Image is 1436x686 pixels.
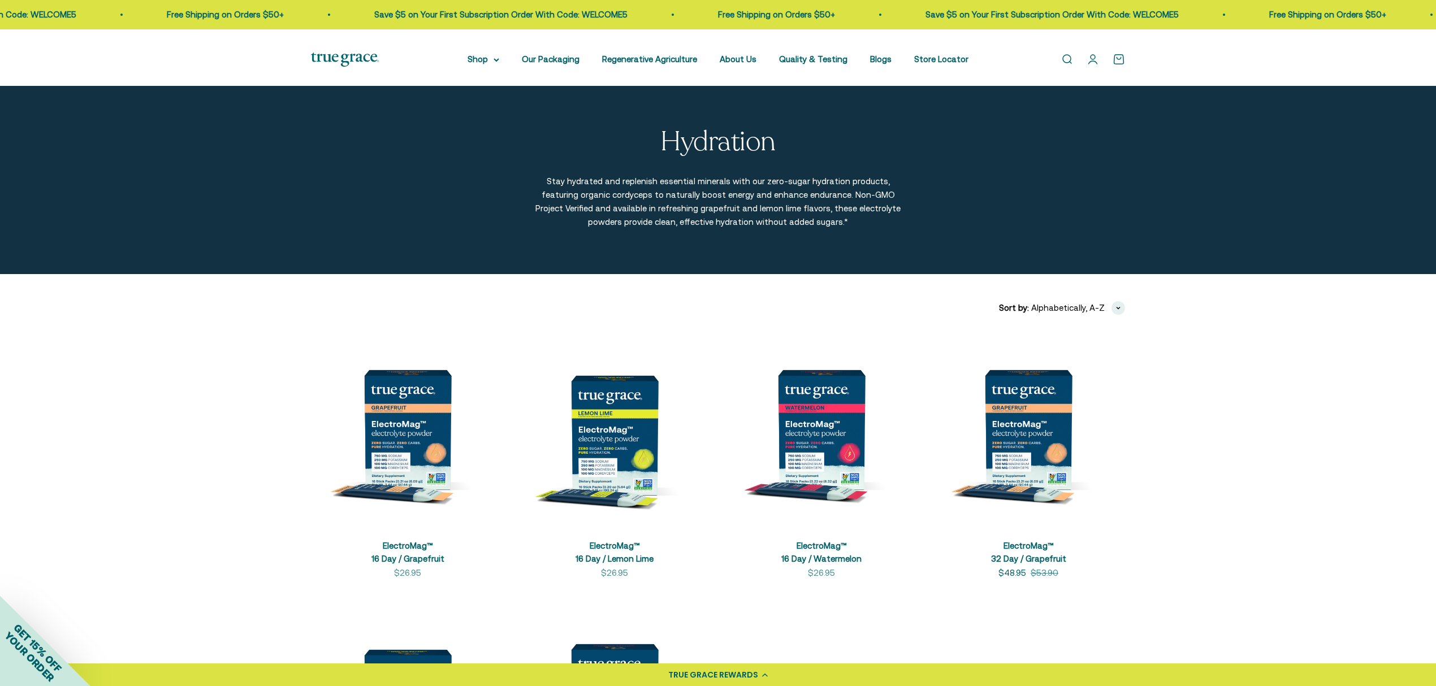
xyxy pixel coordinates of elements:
span: GET 15% OFF [11,622,64,674]
a: Free Shipping on Orders $50+ [718,10,835,19]
a: ElectroMag™32 Day / Grapefruit [991,541,1066,563]
a: ElectroMag™16 Day / Watermelon [781,541,862,563]
button: Alphabetically, A-Z [1031,301,1125,315]
p: Hydration [660,127,776,157]
a: Quality & Testing [779,54,847,64]
a: Free Shipping on Orders $50+ [167,10,284,19]
img: ElectroMag™ [725,333,918,526]
span: YOUR ORDER [2,629,57,684]
sale-price: $26.95 [394,566,421,580]
p: Save $5 on Your First Subscription Order With Code: WELCOME5 [925,8,1179,21]
sale-price: $26.95 [601,566,628,580]
p: Stay hydrated and replenish essential minerals with our zero-sugar hydration products, featuring ... [534,175,902,229]
sale-price: $26.95 [808,566,835,580]
a: About Us [720,54,756,64]
a: Store Locator [914,54,968,64]
a: Free Shipping on Orders $50+ [1269,10,1386,19]
img: ElectroMag™ [932,333,1125,526]
span: Sort by: [999,301,1029,315]
p: Save $5 on Your First Subscription Order With Code: WELCOME5 [374,8,628,21]
compare-at-price: $53.90 [1031,566,1058,580]
a: Regenerative Agriculture [602,54,697,64]
summary: Shop [468,53,499,66]
span: Alphabetically, A-Z [1031,301,1105,315]
a: ElectroMag™16 Day / Grapefruit [371,541,444,563]
div: TRUE GRACE REWARDS [668,669,758,681]
a: Our Packaging [522,54,579,64]
a: ElectroMag™16 Day / Lemon Lime [576,541,654,563]
img: ElectroMag™ [311,333,504,526]
a: Blogs [870,54,892,64]
img: ElectroMag™ [518,333,711,526]
sale-price: $48.95 [998,566,1026,580]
